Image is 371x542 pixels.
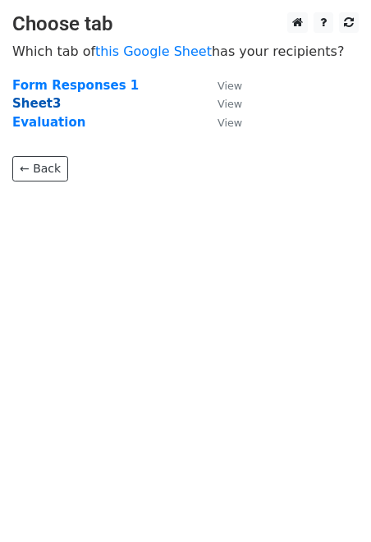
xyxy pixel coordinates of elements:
[12,78,139,93] a: Form Responses 1
[289,463,371,542] div: Widget de chat
[12,12,359,36] h3: Choose tab
[95,44,212,59] a: this Google Sheet
[289,463,371,542] iframe: Chat Widget
[218,98,242,110] small: View
[12,43,359,60] p: Which tab of has your recipients?
[201,115,242,130] a: View
[12,156,68,181] a: ← Back
[218,117,242,129] small: View
[201,78,242,93] a: View
[12,115,85,130] a: Evaluation
[218,80,242,92] small: View
[201,96,242,111] a: View
[12,96,61,111] a: Sheet3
